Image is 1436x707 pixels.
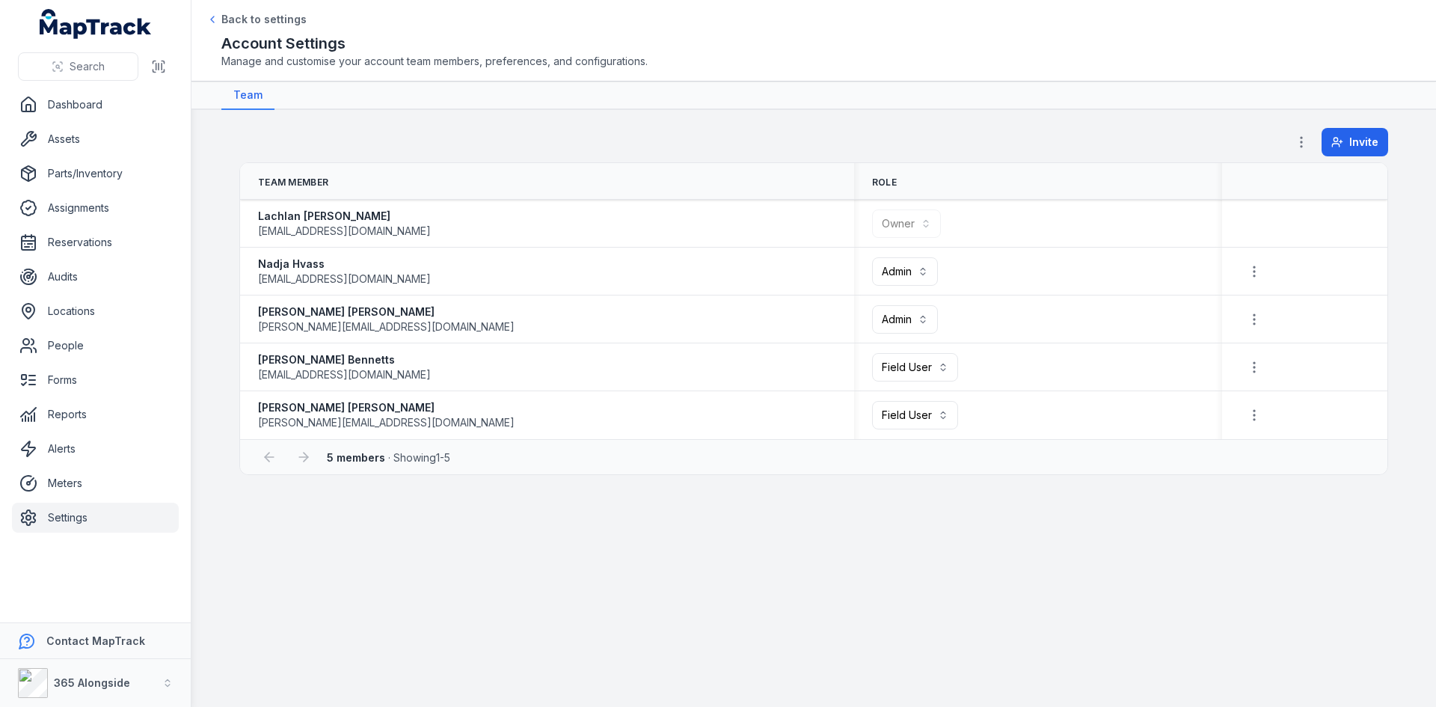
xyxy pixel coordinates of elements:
button: Field User [872,353,958,382]
a: Settings [12,503,179,533]
a: Assignments [12,193,179,223]
span: [EMAIL_ADDRESS][DOMAIN_NAME] [258,367,431,382]
span: Back to settings [221,12,307,27]
a: Parts/Inventory [12,159,179,189]
span: Team Member [258,177,328,189]
a: Alerts [12,434,179,464]
a: Meters [12,468,179,498]
strong: [PERSON_NAME] Bennetts [258,352,431,367]
a: Audits [12,262,179,292]
span: Search [70,59,105,74]
a: Locations [12,296,179,326]
span: Role [872,177,897,189]
span: [EMAIL_ADDRESS][DOMAIN_NAME] [258,224,431,239]
a: Forms [12,365,179,395]
button: Admin [872,305,938,334]
a: MapTrack [40,9,152,39]
strong: 5 members [327,451,385,464]
a: Back to settings [206,12,307,27]
button: Search [18,52,138,81]
a: People [12,331,179,361]
button: Admin [872,257,938,286]
span: [PERSON_NAME][EMAIL_ADDRESS][DOMAIN_NAME] [258,415,515,430]
button: Invite [1322,128,1388,156]
strong: [PERSON_NAME] [PERSON_NAME] [258,400,515,415]
button: Field User [872,401,958,429]
span: Manage and customise your account team members, preferences, and configurations. [221,54,1406,69]
a: Assets [12,124,179,154]
a: Team [221,82,274,110]
span: [PERSON_NAME][EMAIL_ADDRESS][DOMAIN_NAME] [258,319,515,334]
strong: 365 Alongside [54,676,130,689]
strong: Contact MapTrack [46,634,145,647]
a: Dashboard [12,90,179,120]
a: Reports [12,400,179,429]
strong: [PERSON_NAME] [PERSON_NAME] [258,304,515,319]
a: Reservations [12,227,179,257]
span: · Showing 1 - 5 [327,451,450,464]
h2: Account Settings [221,33,1406,54]
strong: Lachlan [PERSON_NAME] [258,209,431,224]
span: [EMAIL_ADDRESS][DOMAIN_NAME] [258,272,431,287]
span: Invite [1349,135,1378,150]
strong: Nadja Hvass [258,257,431,272]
